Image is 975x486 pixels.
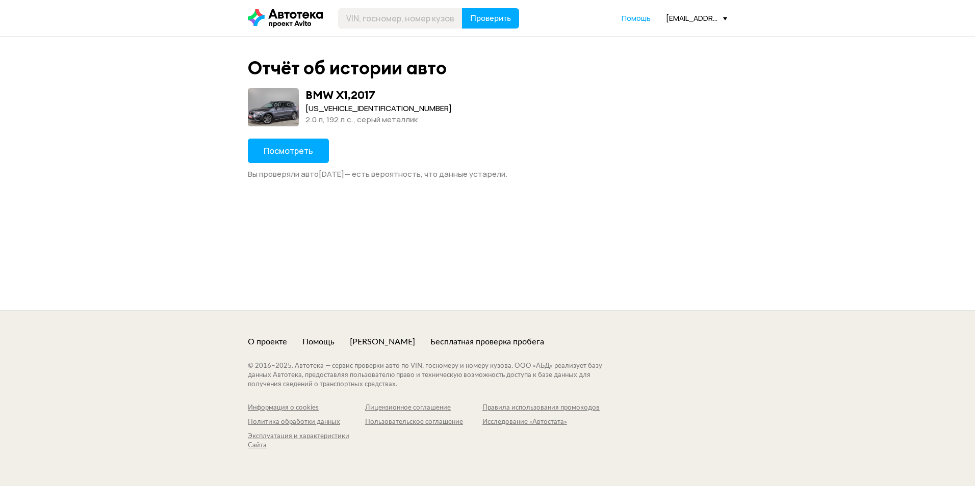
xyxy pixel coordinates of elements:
div: Вы проверяли авто [DATE] — есть вероятность, что данные устарели. [248,169,727,179]
a: Эксплуатация и характеристики Сайта [248,432,365,450]
div: © 2016– 2025 . Автотека — сервис проверки авто по VIN, госномеру и номеру кузова. ООО «АБД» реали... [248,362,623,389]
a: Исследование «Автостата» [482,418,600,427]
a: Бесплатная проверка пробега [430,336,544,347]
div: [US_VEHICLE_IDENTIFICATION_NUMBER] [305,103,452,114]
span: Проверить [470,14,511,22]
button: Проверить [462,8,519,29]
a: [PERSON_NAME] [350,336,415,347]
a: Пользовательское соглашение [365,418,482,427]
a: Правила использования промокодов [482,403,600,413]
div: 2.0 л, 192 л.c., серый металлик [305,114,452,125]
input: VIN, госномер, номер кузова [338,8,463,29]
a: Лицензионное соглашение [365,403,482,413]
a: Помощь [622,13,651,23]
button: Посмотреть [248,139,329,163]
a: Информация о cookies [248,403,365,413]
a: О проекте [248,336,287,347]
div: [EMAIL_ADDRESS][DOMAIN_NAME] [666,13,727,23]
a: Помощь [302,336,335,347]
span: Посмотреть [264,145,313,156]
div: Отчёт об истории авто [248,57,447,79]
div: BMW X1 , 2017 [305,88,375,101]
a: Политика обработки данных [248,418,365,427]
